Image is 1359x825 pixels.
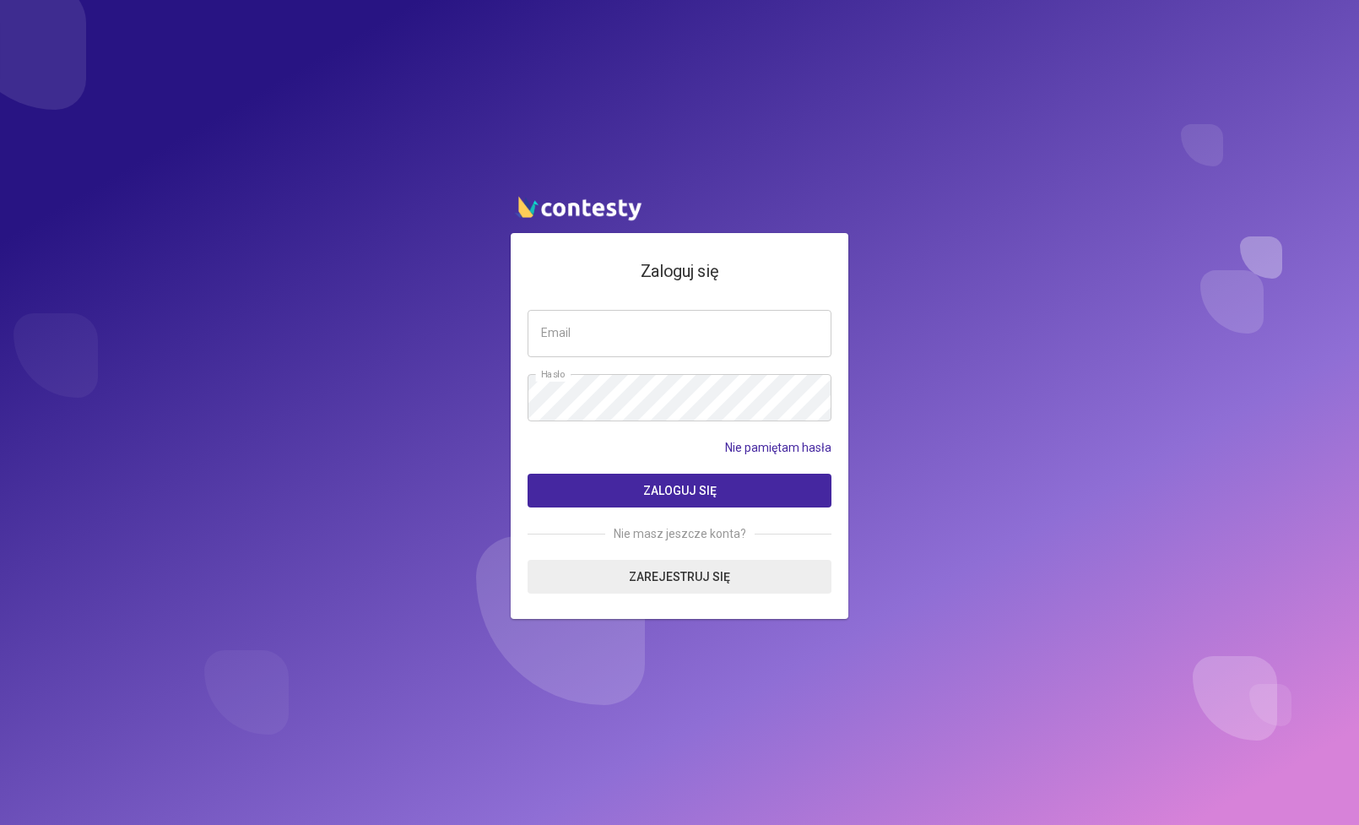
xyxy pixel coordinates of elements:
span: Zaloguj się [643,484,717,497]
span: Nie masz jeszcze konta? [605,524,755,543]
h4: Zaloguj się [528,258,831,285]
a: Zarejestruj się [528,560,831,594]
a: Nie pamiętam hasła [725,438,831,457]
button: Zaloguj się [528,474,831,507]
img: contesty logo [511,189,646,225]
